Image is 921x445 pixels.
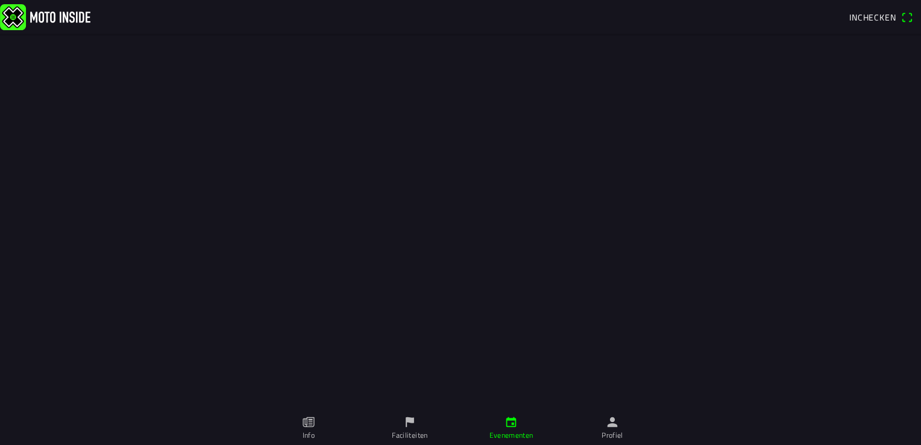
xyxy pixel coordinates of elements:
[403,415,416,429] ion-icon: flag
[392,430,427,441] ion-label: Faciliteiten
[849,11,896,24] span: Inchecken
[303,430,315,441] ion-label: Info
[606,415,619,429] ion-icon: person
[489,430,533,441] ion-label: Evenementen
[302,415,315,429] ion-icon: paper
[843,7,919,27] a: Incheckenqr scanner
[505,415,518,429] ion-icon: calendar
[602,430,623,441] ion-label: Profiel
